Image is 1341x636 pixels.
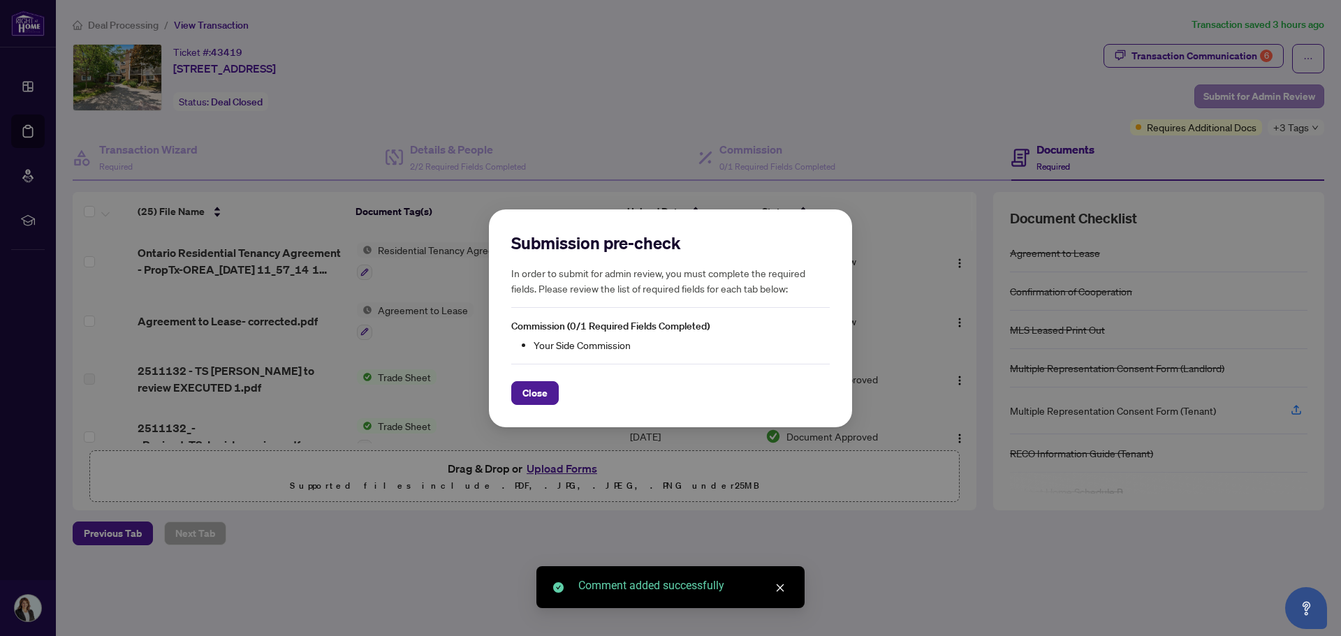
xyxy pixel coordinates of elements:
[511,380,559,404] button: Close
[553,582,564,593] span: check-circle
[511,232,830,254] h2: Submission pre-check
[534,337,830,352] li: Your Side Commission
[522,381,548,404] span: Close
[775,583,785,593] span: close
[511,265,830,296] h5: In order to submit for admin review, you must complete the required fields. Please review the lis...
[511,320,710,332] span: Commission (0/1 Required Fields Completed)
[1285,587,1327,629] button: Open asap
[772,580,788,596] a: Close
[578,577,788,594] div: Comment added successfully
